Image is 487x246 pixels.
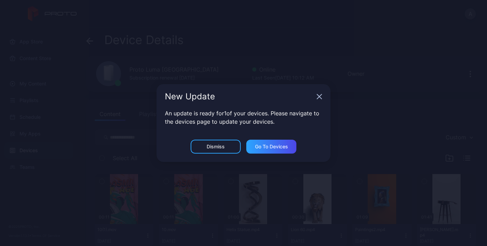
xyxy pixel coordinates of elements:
p: An update is ready for 1 of your devices. Please navigate to the devices page to update your devi... [165,109,322,126]
div: New Update [165,92,314,101]
button: Dismiss [191,140,241,154]
button: Go to devices [246,140,296,154]
div: Dismiss [207,144,225,149]
div: Go to devices [255,144,288,149]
